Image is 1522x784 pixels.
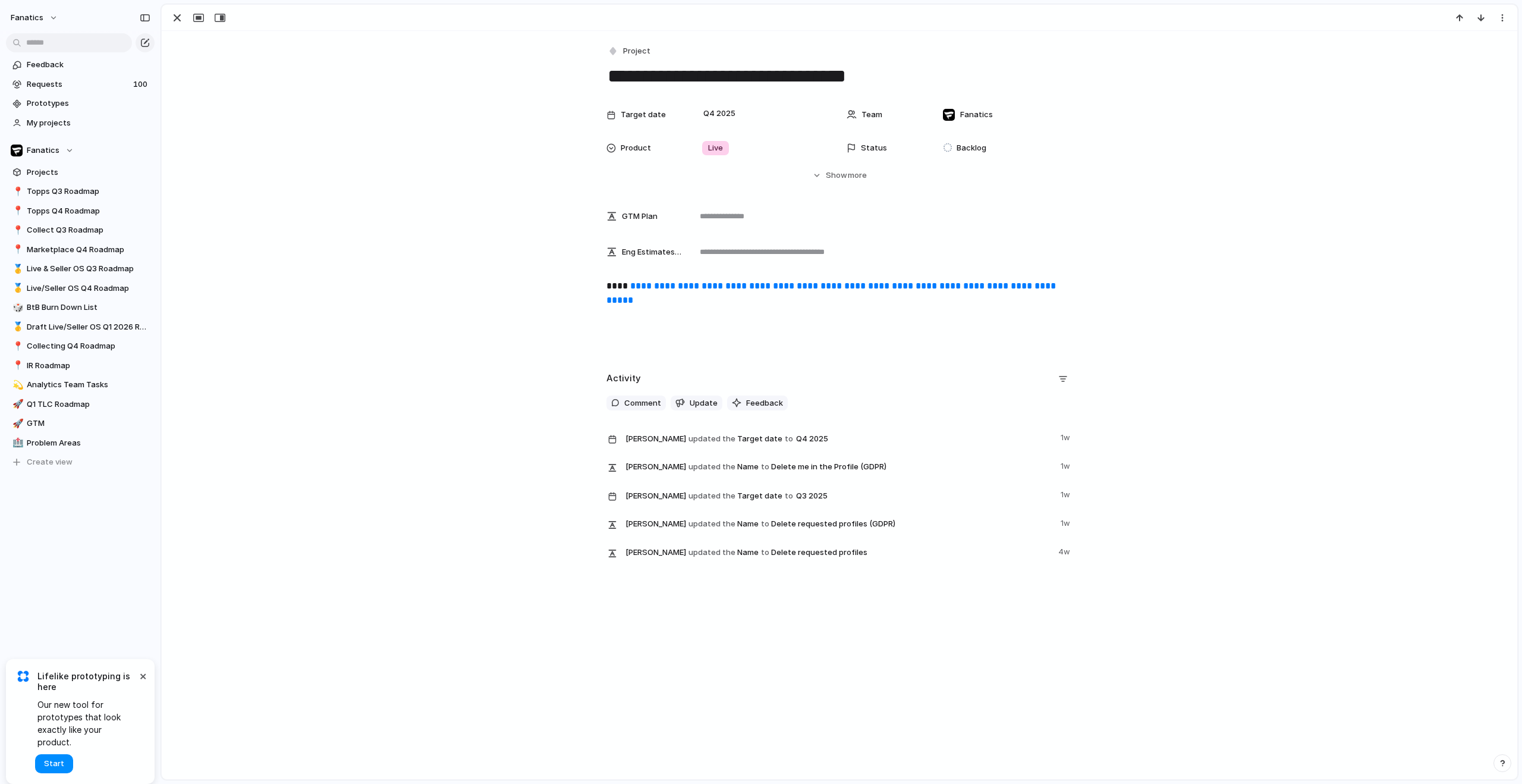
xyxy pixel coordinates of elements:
[848,170,867,181] span: more
[37,671,137,692] span: Lifelike prototyping is here
[11,283,23,294] button: 🥇
[6,337,155,355] a: 📍Collecting Q4 Roadmap
[11,437,23,449] button: 🏥
[6,183,155,200] a: 📍Topps Q3 Roadmap
[6,164,155,181] a: Projects
[27,98,150,109] span: Prototypes
[27,167,150,178] span: Projects
[621,109,666,121] span: Target date
[746,397,783,409] span: Feedback
[826,170,847,181] span: Show
[621,142,651,154] span: Product
[6,95,155,112] a: Prototypes
[1061,458,1073,472] span: 1w
[6,396,155,413] a: 🚀Q1 TLC Roadmap
[785,490,793,502] span: to
[27,340,150,352] span: Collecting Q4 Roadmap
[27,437,150,449] span: Problem Areas
[688,461,735,473] span: updated the
[11,263,23,275] button: 🥇
[6,260,155,278] a: 🥇Live & Seller OS Q3 Roadmap
[11,399,23,410] button: 🚀
[27,244,150,256] span: Marketplace Q4 Roadmap
[27,186,150,197] span: Topps Q3 Roadmap
[625,490,686,502] span: [PERSON_NAME]
[688,433,735,445] span: updated the
[622,246,683,258] span: Eng Estimates (B/iOs/A/W) in Cycles
[606,165,1073,186] button: Showmore
[12,359,21,372] div: 📍
[27,79,130,90] span: Requests
[12,204,21,218] div: 📍
[625,515,1054,532] span: Name Delete requested profiles (GDPR)
[12,378,21,392] div: 💫
[12,436,21,450] div: 🏥
[27,399,150,410] span: Q1 TLC Roadmap
[6,241,155,259] a: 📍Marketplace Q4 Roadmap
[761,547,769,559] span: to
[37,698,137,748] span: Our new tool for prototypes that look exactly like your product.
[27,117,150,129] span: My projects
[688,490,735,502] span: updated the
[6,299,155,316] div: 🎲BtB Burn Down List
[6,142,155,159] button: Fanatics
[11,224,23,236] button: 📍
[12,340,21,353] div: 📍
[11,12,43,24] span: fanatics
[12,185,21,199] div: 📍
[11,340,23,352] button: 📍
[12,320,21,334] div: 🥇
[6,202,155,220] div: 📍Topps Q4 Roadmap
[12,243,21,256] div: 📍
[27,263,150,275] span: Live & Seller OS Q3 Roadmap
[35,754,73,773] button: Start
[11,186,23,197] button: 📍
[625,487,1054,504] span: Target date
[6,357,155,375] a: 📍IR Roadmap
[6,376,155,394] a: 💫Analytics Team Tasks
[625,544,1051,560] span: Name Delete requested profiles
[11,205,23,217] button: 📍
[27,321,150,333] span: Draft Live/Seller OS Q1 2026 Roadmap
[27,283,150,294] span: Live/Seller OS Q4 Roadmap
[861,109,882,121] span: Team
[27,360,150,372] span: IR Roadmap
[11,379,23,391] button: 💫
[625,461,686,473] span: [PERSON_NAME]
[6,221,155,239] a: 📍Collect Q3 Roadmap
[624,397,661,409] span: Comment
[6,318,155,336] a: 🥇Draft Live/Seller OS Q1 2026 Roadmap
[6,453,155,471] button: Create view
[11,360,23,372] button: 📍
[708,142,723,154] span: Live
[793,489,831,503] span: Q3 2025
[27,302,150,313] span: BtB Burn Down List
[6,415,155,432] a: 🚀GTM
[625,518,686,530] span: [PERSON_NAME]
[761,518,769,530] span: to
[727,396,788,411] button: Feedback
[761,461,769,473] span: to
[11,418,23,429] button: 🚀
[27,379,150,391] span: Analytics Team Tasks
[1058,544,1073,558] span: 4w
[625,433,686,445] span: [PERSON_NAME]
[6,434,155,452] a: 🏥Problem Areas
[606,396,666,411] button: Comment
[623,45,650,57] span: Project
[688,518,735,530] span: updated the
[27,456,73,468] span: Create view
[12,301,21,315] div: 🎲
[785,433,793,445] span: to
[688,547,735,559] span: updated the
[960,109,993,121] span: Fanatics
[605,43,654,60] button: Project
[6,56,155,74] a: Feedback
